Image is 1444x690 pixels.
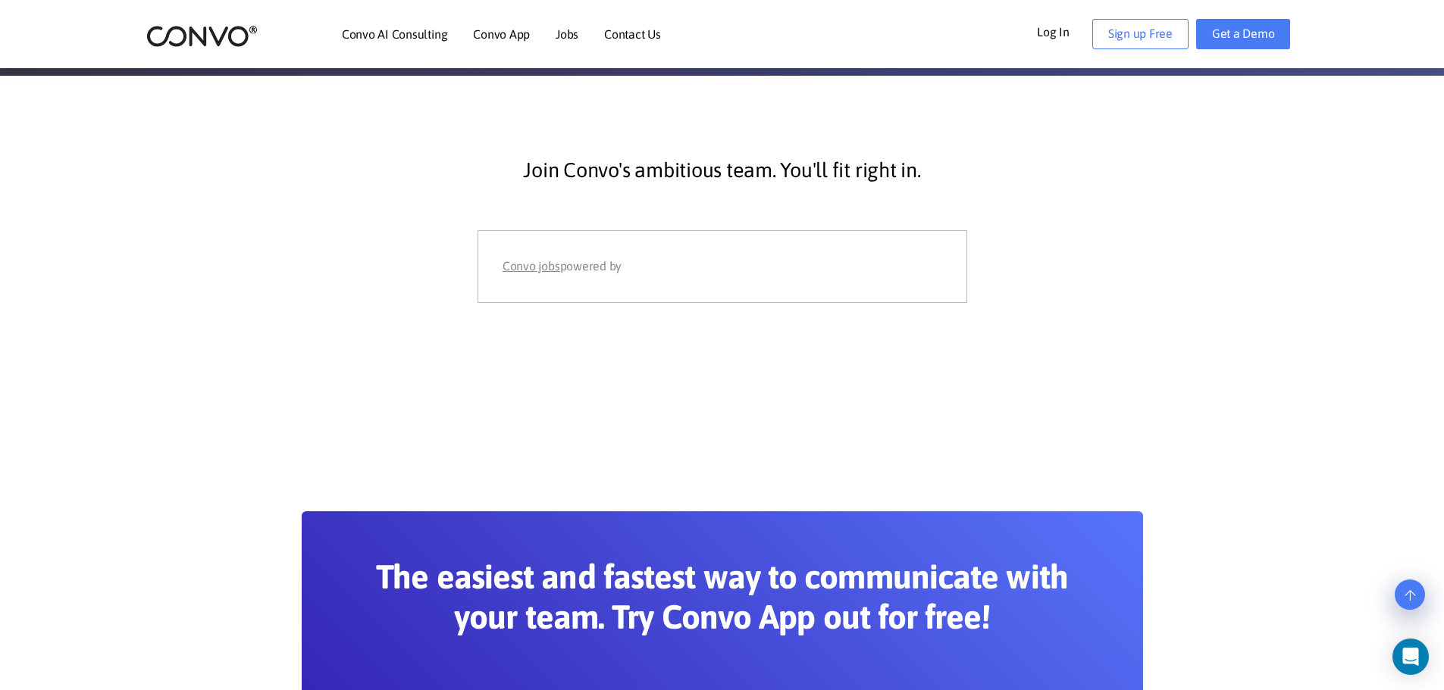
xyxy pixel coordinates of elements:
[503,255,560,278] a: Convo jobs
[342,28,447,40] a: Convo AI Consulting
[1196,19,1291,49] a: Get a Demo
[1037,19,1092,43] a: Log In
[1092,19,1189,49] a: Sign up Free
[313,151,1132,189] p: Join Convo's ambitious team. You'll fit right in.
[556,28,578,40] a: Jobs
[374,557,1071,648] h2: The easiest and fastest way to communicate with your team. Try Convo App out for free!
[1392,638,1429,675] div: Open Intercom Messenger
[146,24,258,48] img: logo_2.png
[503,255,941,278] div: powered by
[604,28,661,40] a: Contact Us
[473,28,530,40] a: Convo App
